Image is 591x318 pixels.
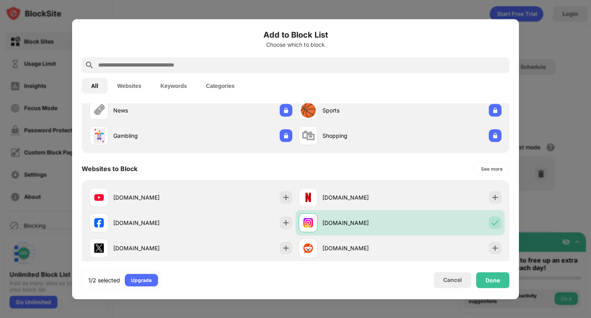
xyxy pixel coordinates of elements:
[131,276,152,284] div: Upgrade
[303,218,313,227] img: favicons
[113,219,191,227] div: [DOMAIN_NAME]
[322,219,400,227] div: [DOMAIN_NAME]
[300,102,316,118] div: 🏀
[322,106,400,114] div: Sports
[196,78,244,93] button: Categories
[486,277,500,283] div: Done
[322,244,400,252] div: [DOMAIN_NAME]
[94,192,104,202] img: favicons
[113,193,191,202] div: [DOMAIN_NAME]
[94,243,104,253] img: favicons
[82,41,509,48] div: Choose which to block
[113,131,191,140] div: Gambling
[82,29,509,40] h6: Add to Block List
[303,192,313,202] img: favicons
[303,243,313,253] img: favicons
[94,218,104,227] img: favicons
[108,78,151,93] button: Websites
[82,164,137,174] div: Websites to Block
[301,128,315,144] div: 🛍
[322,193,400,202] div: [DOMAIN_NAME]
[85,60,94,70] img: search.svg
[443,276,462,284] div: Cancel
[113,244,191,252] div: [DOMAIN_NAME]
[322,131,400,140] div: Shopping
[91,128,107,144] div: 🃏
[481,165,503,173] div: See more
[113,106,191,114] div: News
[82,78,108,93] button: All
[92,102,106,118] div: 🗞
[88,276,120,284] div: 1/2 selected
[151,78,196,93] button: Keywords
